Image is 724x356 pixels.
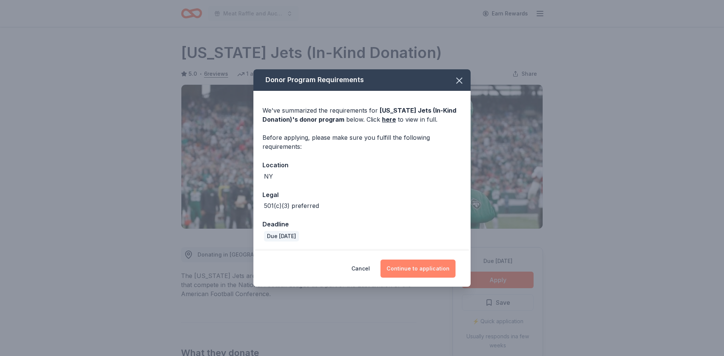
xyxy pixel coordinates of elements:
div: 501(c)(3) preferred [264,201,319,210]
div: Due [DATE] [264,231,299,241]
div: NY [264,172,273,181]
a: here [382,115,396,124]
button: Continue to application [380,260,456,278]
div: Legal [262,190,462,200]
div: Deadline [262,219,462,229]
button: Cancel [351,260,370,278]
div: We've summarized the requirements for below. Click to view in full. [262,106,462,124]
div: Before applying, please make sure you fulfill the following requirements: [262,133,462,151]
div: Donor Program Requirements [253,69,471,91]
div: Location [262,160,462,170]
